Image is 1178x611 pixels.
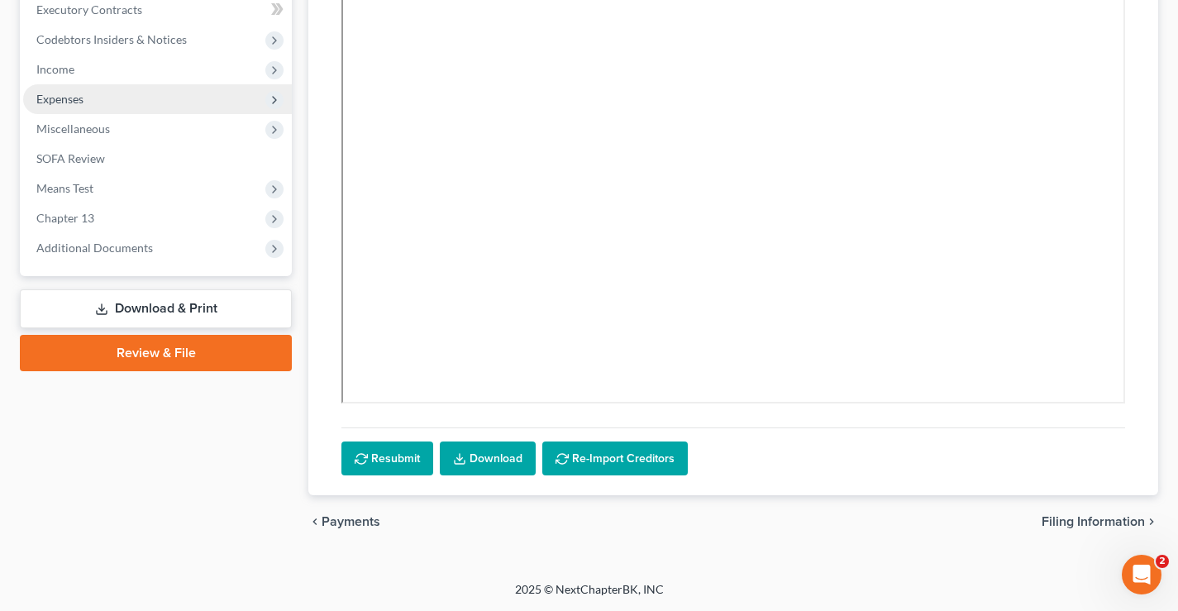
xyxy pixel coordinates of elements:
span: 2 [1156,555,1169,568]
span: Chapter 13 [36,211,94,225]
span: Means Test [36,181,93,195]
a: SOFA Review [23,144,292,174]
button: chevron_left Payments [308,515,380,528]
a: Download & Print [20,289,292,328]
span: SOFA Review [36,151,105,165]
span: Codebtors Insiders & Notices [36,32,187,46]
span: Filing Information [1042,515,1145,528]
div: 2025 © NextChapterBK, INC [118,581,1061,611]
a: Download [440,442,536,476]
span: Payments [322,515,380,528]
span: Expenses [36,92,83,106]
span: Miscellaneous [36,122,110,136]
iframe: Intercom live chat [1122,555,1161,594]
button: Resubmit [341,442,433,476]
button: Re-Import Creditors [542,442,688,476]
a: Review & File [20,335,292,371]
button: Filing Information chevron_right [1042,515,1158,528]
span: Executory Contracts [36,2,142,17]
span: Additional Documents [36,241,153,255]
span: Income [36,62,74,76]
i: chevron_left [308,515,322,528]
i: chevron_right [1145,515,1158,528]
